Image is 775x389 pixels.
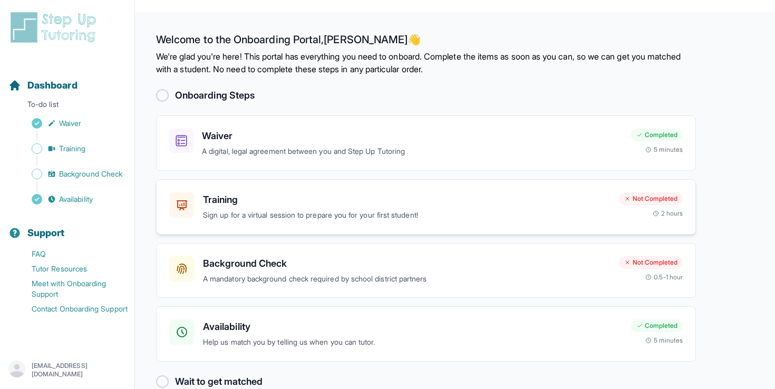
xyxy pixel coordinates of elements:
span: Background Check [59,169,122,179]
div: 2 hours [653,209,683,218]
a: Background CheckA mandatory background check required by school district partnersNot Completed0.5... [156,243,696,298]
p: A mandatory background check required by school district partners [203,273,611,285]
p: Help us match you by telling us when you can tutor. [203,336,623,348]
div: Not Completed [619,192,683,205]
a: Meet with Onboarding Support [8,276,134,302]
a: Availability [8,192,134,207]
a: Background Check [8,167,134,181]
a: Tutor Resources [8,261,134,276]
a: WaiverA digital, legal agreement between you and Step Up TutoringCompleted5 minutes [156,115,696,171]
h3: Availability [203,319,623,334]
p: A digital, legal agreement between you and Step Up Tutoring [202,145,623,158]
div: Completed [631,129,683,141]
h2: Wait to get matched [175,374,263,389]
p: We're glad you're here! This portal has everything you need to onboard. Complete the items as soo... [156,50,696,75]
a: FAQ [8,247,134,261]
span: Waiver [59,118,81,129]
h2: Welcome to the Onboarding Portal, [PERSON_NAME] 👋 [156,33,696,50]
span: Support [27,226,65,240]
div: Not Completed [619,256,683,269]
a: Contact Onboarding Support [8,302,134,316]
span: Dashboard [27,78,77,93]
h3: Training [203,192,611,207]
div: 5 minutes [645,145,683,154]
div: 0.5-1 hour [645,273,683,281]
p: [EMAIL_ADDRESS][DOMAIN_NAME] [32,362,126,378]
a: Dashboard [8,78,77,93]
a: AvailabilityHelp us match you by telling us when you can tutor.Completed5 minutes [156,306,696,362]
p: Sign up for a virtual session to prepare you for your first student! [203,209,611,221]
div: Completed [631,319,683,332]
button: Dashboard [4,61,130,97]
a: TrainingSign up for a virtual session to prepare you for your first student!Not Completed2 hours [156,179,696,235]
span: Availability [59,194,93,205]
p: To-do list [4,99,130,114]
span: Training [59,143,86,154]
h3: Background Check [203,256,611,271]
button: [EMAIL_ADDRESS][DOMAIN_NAME] [8,361,126,380]
h2: Onboarding Steps [175,88,255,103]
a: Training [8,141,134,156]
div: 5 minutes [645,336,683,345]
a: Waiver [8,116,134,131]
h3: Waiver [202,129,623,143]
img: logo [8,11,102,44]
button: Support [4,209,130,245]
